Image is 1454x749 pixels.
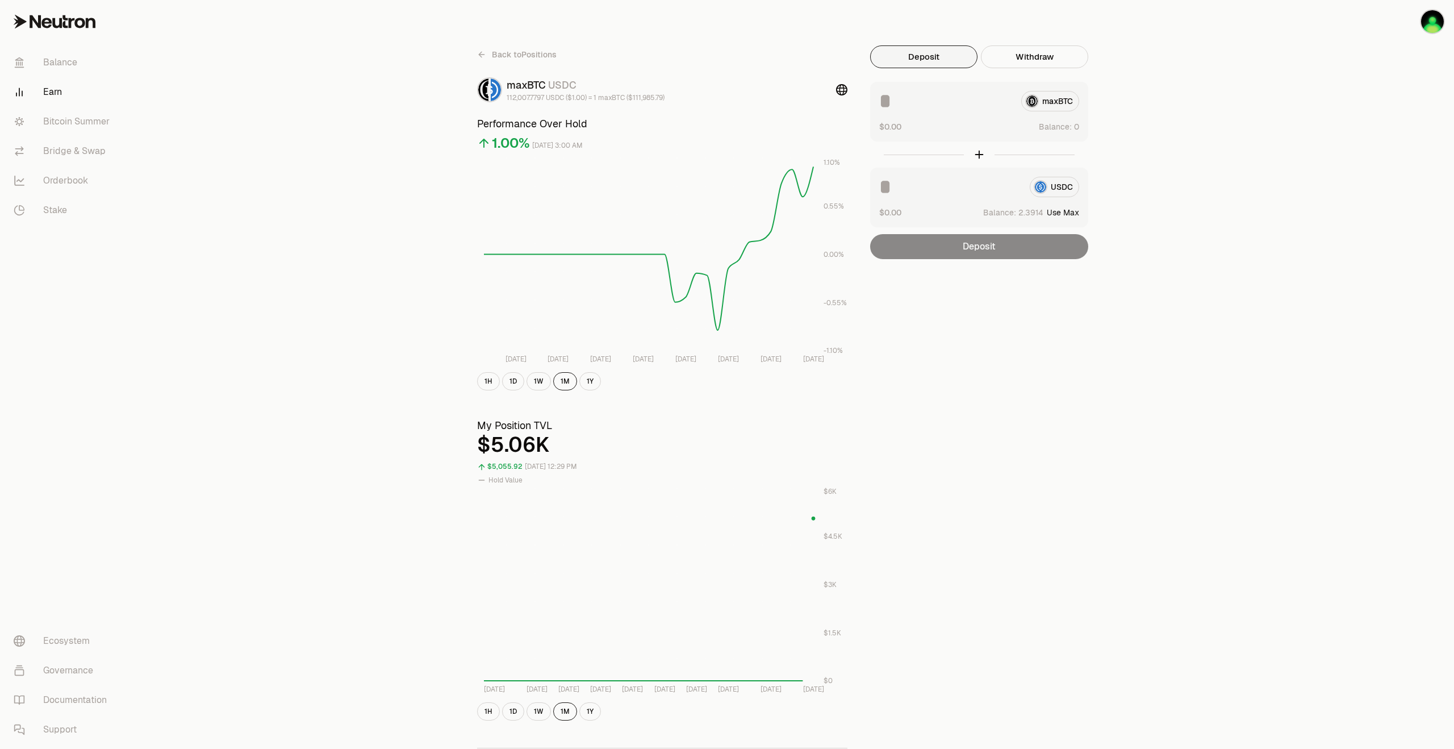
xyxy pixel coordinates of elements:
tspan: [DATE] [675,355,696,364]
span: Balance: [1039,121,1072,132]
tspan: 0.55% [824,202,844,211]
button: $0.00 [879,206,901,218]
tspan: [DATE] [548,355,569,364]
tspan: [DATE] [633,355,654,364]
div: 1.00% [492,134,530,152]
tspan: [DATE] [761,685,782,694]
tspan: $6K [824,487,837,496]
a: Earn [5,77,123,107]
h3: My Position TVL [477,418,847,434]
tspan: [DATE] [590,685,611,694]
img: Albert 5 [1421,10,1444,33]
a: Governance [5,656,123,685]
button: 1W [527,702,551,721]
tspan: [DATE] [718,355,739,364]
tspan: $1.5K [824,629,841,638]
button: Withdraw [981,45,1088,68]
span: Hold Value [488,476,523,485]
div: 112,007.7797 USDC ($1.00) = 1 maxBTC ($111,985.79) [507,93,665,102]
tspan: $4.5K [824,532,842,541]
a: Bitcoin Summer [5,107,123,136]
tspan: [DATE] [718,685,739,694]
span: Balance: [983,207,1016,218]
button: 1H [477,702,500,721]
button: 1H [477,372,500,390]
tspan: [DATE] [505,355,527,364]
tspan: [DATE] [622,685,643,694]
button: 1Y [579,702,601,721]
a: Balance [5,48,123,77]
a: Documentation [5,685,123,715]
div: $5,055.92 [487,460,523,473]
tspan: -0.55% [824,298,847,307]
span: Back to Positions [492,49,557,60]
tspan: [DATE] [484,685,505,694]
tspan: [DATE] [803,685,824,694]
button: 1Y [579,372,601,390]
div: [DATE] 12:29 PM [525,460,577,473]
button: 1M [553,372,577,390]
button: Deposit [870,45,977,68]
a: Bridge & Swap [5,136,123,166]
button: Use Max [1047,207,1079,218]
h3: Performance Over Hold [477,116,847,132]
img: USDC Logo [491,78,501,101]
a: Ecosystem [5,626,123,656]
div: [DATE] 3:00 AM [532,139,583,152]
tspan: $0 [824,676,833,685]
tspan: 0.00% [824,250,844,259]
a: Back toPositions [477,45,557,64]
tspan: [DATE] [590,355,611,364]
a: Stake [5,195,123,225]
button: $0.00 [879,120,901,132]
img: maxBTC Logo [478,78,488,101]
tspan: 1.10% [824,158,840,167]
button: 1D [502,372,524,390]
button: 1M [553,702,577,721]
tspan: [DATE] [686,685,707,694]
div: maxBTC [507,77,665,93]
tspan: $3K [824,580,837,589]
a: Support [5,715,123,744]
tspan: [DATE] [761,355,782,364]
button: 1D [502,702,524,721]
span: USDC [548,78,576,91]
a: Orderbook [5,166,123,195]
button: 1W [527,372,551,390]
tspan: [DATE] [558,685,579,694]
tspan: [DATE] [654,685,675,694]
tspan: -1.10% [824,346,843,355]
div: $5.06K [477,434,847,456]
tspan: [DATE] [527,685,548,694]
tspan: [DATE] [803,355,824,364]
